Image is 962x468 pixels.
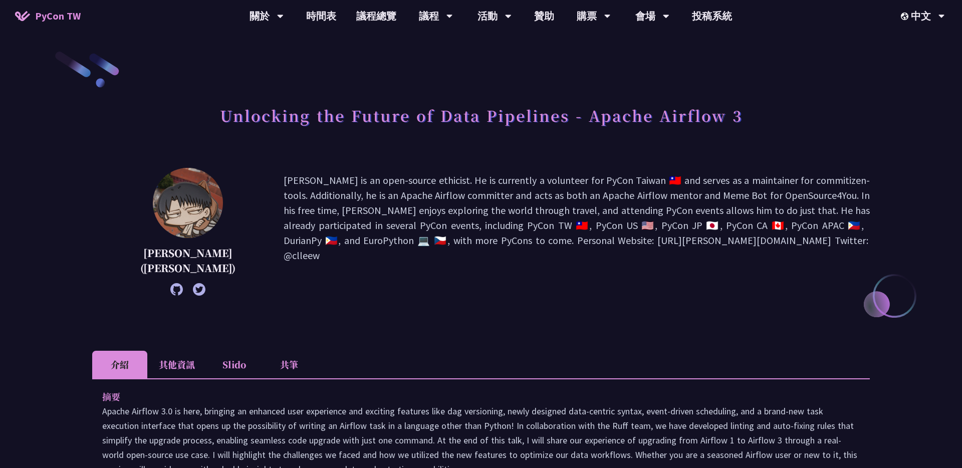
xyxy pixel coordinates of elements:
img: Home icon of PyCon TW 2025 [15,11,30,21]
p: [PERSON_NAME] is an open-source ethicist. He is currently a volunteer for PyCon Taiwan 🇹🇼 and ser... [284,173,870,291]
span: PyCon TW [35,9,81,24]
h1: Unlocking the Future of Data Pipelines - Apache Airflow 3 [220,100,743,130]
img: 李唯 (Wei Lee) [153,168,223,238]
p: [PERSON_NAME] ([PERSON_NAME]) [117,246,259,276]
p: 摘要 [102,389,840,404]
a: PyCon TW [5,4,91,29]
li: 共筆 [262,351,317,378]
li: Slido [206,351,262,378]
li: 介紹 [92,351,147,378]
img: Locale Icon [901,13,911,20]
li: 其他資訊 [147,351,206,378]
